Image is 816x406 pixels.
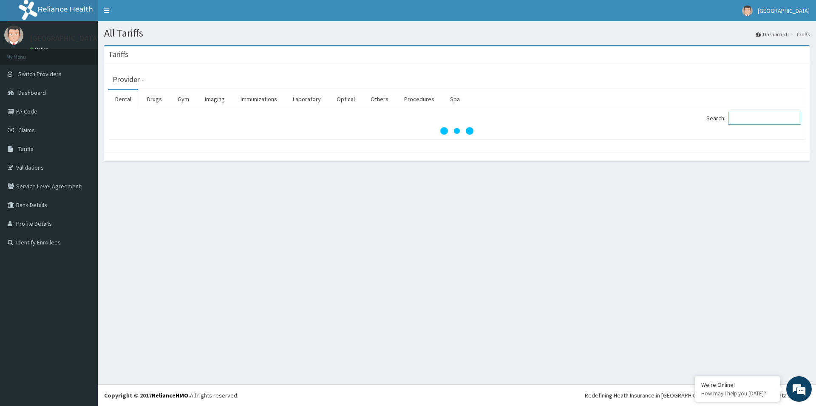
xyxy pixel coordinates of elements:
h3: Tariffs [108,51,128,58]
img: User Image [742,6,753,16]
p: How may I help you today? [701,390,773,397]
span: Dashboard [18,89,46,97]
h3: Provider - [113,76,144,83]
a: Procedures [397,90,441,108]
a: Others [364,90,395,108]
a: Laboratory [286,90,328,108]
li: Tariffs [788,31,810,38]
span: [GEOGRAPHIC_DATA] [758,7,810,14]
input: Search: [728,112,801,125]
label: Search: [706,112,801,125]
div: We're Online! [701,381,773,389]
a: Optical [330,90,362,108]
a: Immunizations [234,90,284,108]
footer: All rights reserved. [98,384,816,406]
span: Claims [18,126,35,134]
span: Tariffs [18,145,34,153]
strong: Copyright © 2017 . [104,392,190,399]
img: User Image [4,26,23,45]
a: Dental [108,90,138,108]
span: Switch Providers [18,70,62,78]
a: Online [30,46,50,52]
h1: All Tariffs [104,28,810,39]
a: Dashboard [756,31,787,38]
a: RelianceHMO [152,392,188,399]
div: Redefining Heath Insurance in [GEOGRAPHIC_DATA] using Telemedicine and Data Science! [585,391,810,400]
p: [GEOGRAPHIC_DATA] [30,34,100,42]
a: Imaging [198,90,232,108]
svg: audio-loading [440,114,474,148]
a: Drugs [140,90,169,108]
a: Spa [443,90,467,108]
a: Gym [171,90,196,108]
